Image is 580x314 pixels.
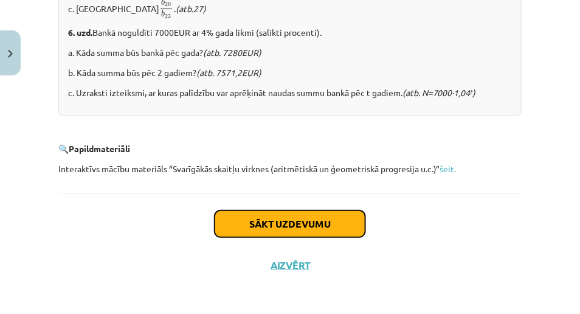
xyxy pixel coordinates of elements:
sup: t [471,87,473,96]
i: (atb. 7280EUR) [203,47,261,58]
i: ) [473,87,476,98]
b: Papildmateriāli [69,143,130,154]
p: c. Uzraksti izteiksmi, ar kuras palīdzību var aprēķināt naudas summu bankā pēc t gadiem. [68,86,512,99]
i: (atb.27) [176,2,206,13]
b: 6. uzd. [68,27,92,38]
img: icon-close-lesson-0947bae3869378f0d4975bcd49f059093ad1ed9edebbc8119c70593378902aed.svg [8,50,13,58]
p: a. Kāda summa būs bankā pēc gada? [68,46,512,59]
button: Sākt uzdevumu [215,211,365,237]
i: (atb. 7571,2EUR) [196,67,261,78]
p: 🔍 [58,142,522,155]
span: b [162,11,165,18]
a: šeit. [440,163,457,174]
i: (atb. N=7000∙1,04 [402,87,471,98]
span: 23 [165,14,171,18]
p: Interaktīvs mācību materiāls “Svarīgākās skaitļu virknes (aritmētiskā un ģeometriskā progresija u... [58,162,522,175]
p: Bankā noguldīti 7000EUR ar 4% gada likmi (salikti procenti). [68,26,512,39]
button: Aizvērt [267,259,313,271]
p: b. Kāda summa būs pēc 2 gadiem? [68,66,512,79]
span: 20 [165,2,171,7]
